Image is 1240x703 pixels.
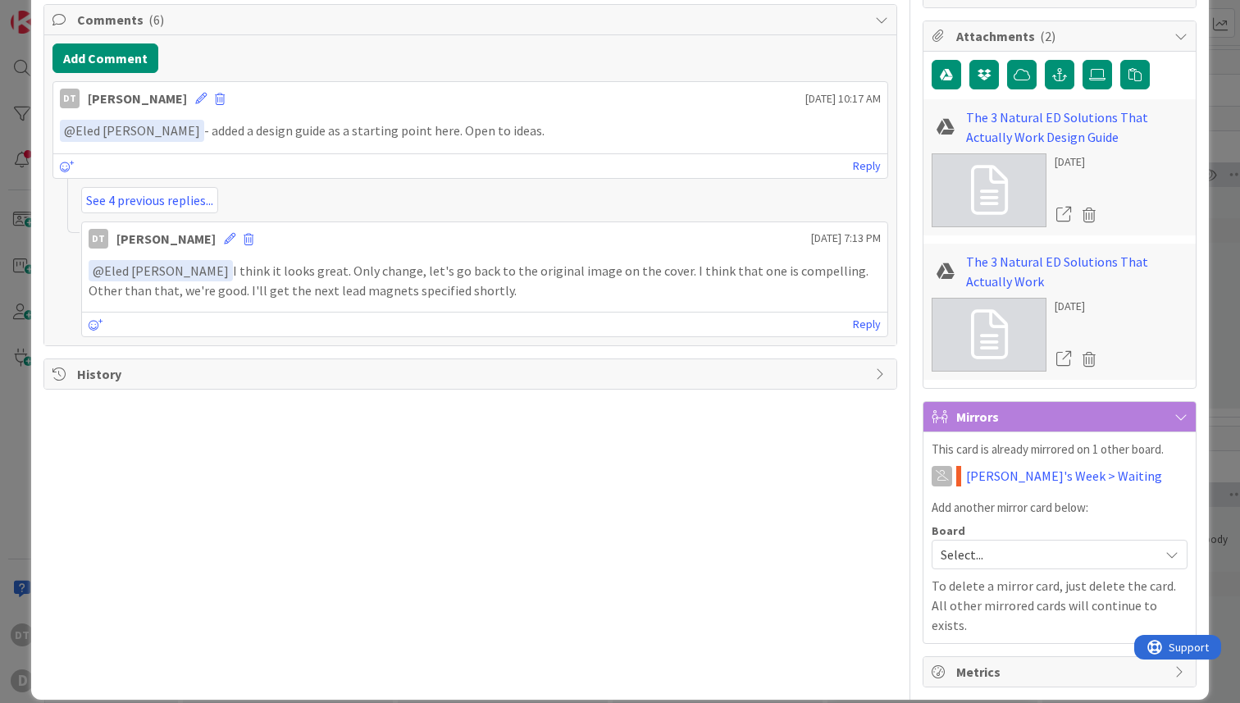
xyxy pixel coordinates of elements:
span: [DATE] 10:17 AM [805,90,881,107]
div: DT [89,229,108,249]
div: [DATE] [1055,153,1102,171]
span: Support [34,2,75,22]
p: This card is already mirrored on 1 other board. [932,441,1188,459]
p: - added a design guide as a starting point here. Open to ideas. [60,120,881,142]
div: [PERSON_NAME] [116,229,216,249]
span: Comments [77,10,867,30]
p: I think it looks great. Only change, let's go back to the original image on the cover. I think th... [89,260,881,300]
span: Eled [PERSON_NAME] [93,262,229,279]
button: Add Comment [52,43,158,73]
span: History [77,364,867,384]
span: Board [932,525,965,536]
span: Metrics [956,662,1166,682]
span: ( 6 ) [148,11,164,28]
span: @ [64,122,75,139]
a: See 4 previous replies... [81,187,218,213]
a: Open [1055,204,1073,226]
p: To delete a mirror card, just delete the card. All other mirrored cards will continue to exists. [932,576,1188,635]
span: Eled [PERSON_NAME] [64,122,200,139]
span: @ [93,262,104,279]
span: [DATE] 7:13 PM [811,230,881,247]
a: [PERSON_NAME]'s Week > Waiting [966,466,1162,486]
a: The 3 Natural ED Solutions That Actually Work Design Guide [966,107,1188,147]
a: Reply [853,314,881,335]
a: Open [1055,349,1073,370]
span: ( 2 ) [1040,28,1055,44]
div: DT [60,89,80,108]
span: Mirrors [956,407,1166,427]
div: [PERSON_NAME] [88,89,187,108]
span: Select... [941,543,1151,566]
div: [DATE] [1055,298,1102,315]
span: Attachments [956,26,1166,46]
a: The 3 Natural ED Solutions That Actually Work [966,252,1188,291]
p: Add another mirror card below: [932,499,1188,518]
a: Reply [853,156,881,176]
